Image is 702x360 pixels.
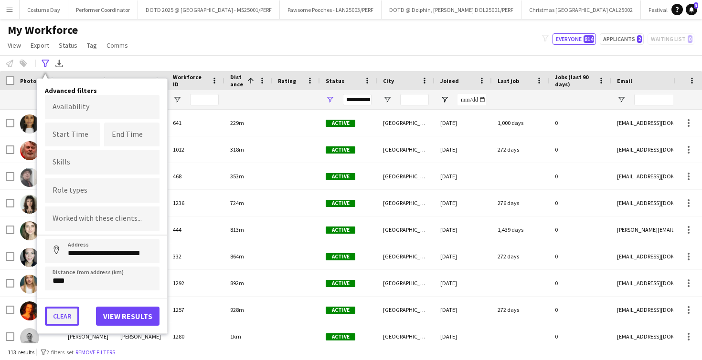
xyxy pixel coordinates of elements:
[45,307,79,326] button: Clear
[280,0,382,19] button: Pawsome Pooches - LAN25003/PERF
[549,323,611,350] div: 0
[435,163,492,189] div: [DATE]
[377,110,435,136] div: [GEOGRAPHIC_DATA]
[167,323,224,350] div: 1280
[31,41,49,50] span: Export
[74,347,117,358] button: Remove filters
[167,163,224,189] div: 468
[326,253,355,260] span: Active
[326,280,355,287] span: Active
[167,216,224,243] div: 444
[8,23,78,37] span: My Workforce
[53,186,152,195] input: Type to search role types...
[549,110,611,136] div: 0
[326,146,355,154] span: Active
[230,333,241,340] span: 1km
[326,173,355,180] span: Active
[278,77,296,84] span: Rating
[521,0,641,19] button: Christmas [GEOGRAPHIC_DATA] CAL25002
[53,215,152,223] input: Type to search clients...
[600,33,644,45] button: Applicants2
[383,77,394,84] span: City
[435,323,492,350] div: [DATE]
[167,270,224,296] div: 1292
[492,190,549,216] div: 276 days
[20,301,39,320] img: Fay Geldof-Dowling
[167,243,224,269] div: 332
[46,349,74,356] span: 2 filters set
[326,307,355,314] span: Active
[326,95,334,104] button: Open Filter Menu
[549,190,611,216] div: 0
[4,39,25,51] a: View
[617,95,626,104] button: Open Filter Menu
[20,248,39,267] img: Em Puddy
[435,216,492,243] div: [DATE]
[492,243,549,269] div: 272 days
[27,39,53,51] a: Export
[20,114,39,134] img: lunda dimbelolo
[230,173,244,180] span: 353m
[230,253,244,260] span: 864m
[377,216,435,243] div: [GEOGRAPHIC_DATA]
[382,0,521,19] button: DOTD @ Dolphin, [PERSON_NAME] DOL25001/PERF
[440,77,459,84] span: Joined
[230,226,244,233] span: 813m
[230,119,244,126] span: 229m
[20,168,39,187] img: joseph elliott trudgeon
[377,270,435,296] div: [GEOGRAPHIC_DATA]
[115,323,167,350] div: [PERSON_NAME]
[20,0,68,19] button: Costume Day
[617,77,632,84] span: Email
[584,35,594,43] span: 814
[498,77,519,84] span: Last job
[377,297,435,323] div: [GEOGRAPHIC_DATA]
[549,216,611,243] div: 0
[167,110,224,136] div: 641
[435,297,492,323] div: [DATE]
[555,73,594,88] span: Jobs (last 90 days)
[173,95,181,104] button: Open Filter Menu
[435,136,492,163] div: [DATE]
[549,163,611,189] div: 0
[326,333,355,340] span: Active
[492,136,549,163] div: 272 days
[20,77,36,84] span: Photo
[637,35,642,43] span: 2
[167,136,224,163] div: 1012
[62,323,115,350] div: [PERSON_NAME]
[326,200,355,207] span: Active
[377,136,435,163] div: [GEOGRAPHIC_DATA]
[20,221,39,240] img: Jesse Meadows
[400,94,429,105] input: City Filter Input
[553,33,596,45] button: Everyone814
[492,216,549,243] div: 1,439 days
[20,195,39,214] img: Ella Hughes
[383,95,392,104] button: Open Filter Menu
[59,41,77,50] span: Status
[492,110,549,136] div: 1,000 days
[20,141,39,160] img: Gareth Pitt
[120,77,149,84] span: Last Name
[40,58,51,69] app-action-btn: Advanced filters
[377,243,435,269] div: [GEOGRAPHIC_DATA]
[326,77,344,84] span: Status
[190,94,219,105] input: Workforce ID Filter Input
[230,146,244,153] span: 318m
[492,297,549,323] div: 272 days
[53,158,152,166] input: Type to search skills...
[686,4,697,15] a: 3
[53,58,65,69] app-action-btn: Export XLSX
[435,190,492,216] div: [DATE]
[20,328,39,347] img: Heidi Taylor-Wood
[549,297,611,323] div: 0
[68,77,97,84] span: First Name
[377,323,435,350] div: [GEOGRAPHIC_DATA]
[68,0,138,19] button: Performer Coordinator
[694,2,698,9] span: 3
[167,190,224,216] div: 1236
[326,226,355,234] span: Active
[440,95,449,104] button: Open Filter Menu
[549,243,611,269] div: 0
[230,279,244,287] span: 892m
